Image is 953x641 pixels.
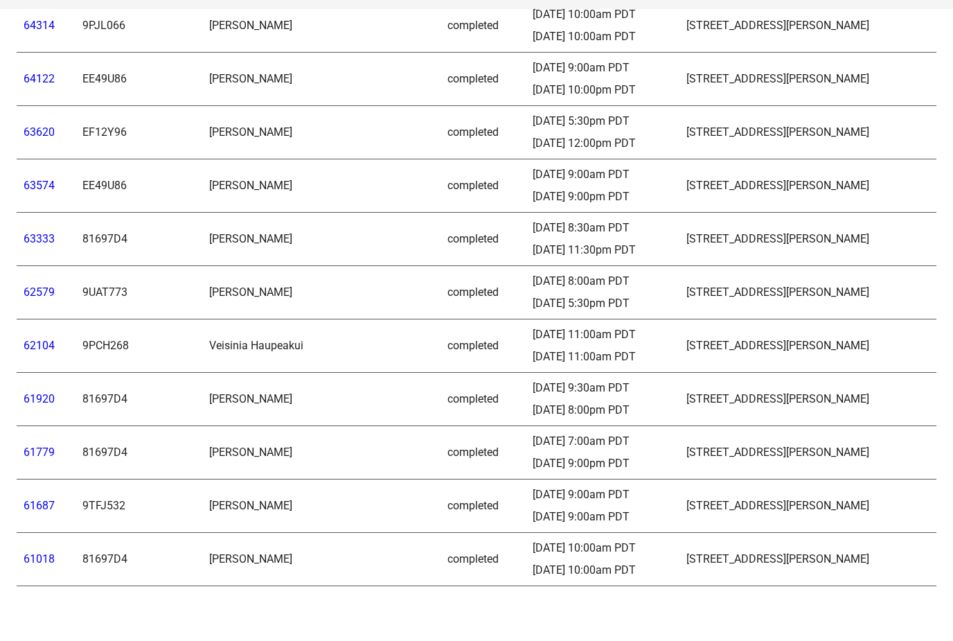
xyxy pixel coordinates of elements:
[24,335,55,349] a: 62579
[24,602,55,615] a: 61018
[24,282,55,295] a: 63333
[533,163,673,179] div: [DATE] 5:30pm PDT
[202,316,441,369] td: [PERSON_NAME]
[202,209,441,263] td: [PERSON_NAME]
[202,369,441,423] td: Veisinia Haupeakui
[533,483,673,500] div: [DATE] 7:00am PDT
[440,423,526,476] td: completed
[533,452,673,468] div: [DATE] 8:00pm PDT
[533,323,673,340] div: [DATE] 8:00am PDT
[202,476,441,529] td: [PERSON_NAME]
[440,583,526,636] td: completed
[679,156,936,209] td: [STREET_ADDRESS][PERSON_NAME]
[533,376,673,393] div: [DATE] 11:00am PDT
[24,69,55,82] a: 64314
[533,185,673,202] div: [DATE] 12:00pm PDT
[75,49,202,103] td: 9PJL066
[440,156,526,209] td: completed
[75,529,202,583] td: 9TFJ532
[24,442,55,455] a: 61920
[440,209,526,263] td: completed
[75,103,202,156] td: EE49U86
[440,529,526,583] td: completed
[24,122,55,135] a: 64122
[440,316,526,369] td: completed
[202,156,441,209] td: [PERSON_NAME]
[533,536,673,553] div: [DATE] 9:00am PDT
[75,423,202,476] td: 81697D4
[75,369,202,423] td: 9PCH268
[440,103,526,156] td: completed
[533,612,673,629] div: [DATE] 10:00am PDT
[202,49,441,103] td: [PERSON_NAME]
[202,263,441,316] td: [PERSON_NAME]
[75,476,202,529] td: 81697D4
[202,103,441,156] td: [PERSON_NAME]
[24,495,55,509] a: 61779
[533,238,673,255] div: [DATE] 9:00pm PDT
[75,583,202,636] td: 81697D4
[202,423,441,476] td: [PERSON_NAME]
[533,398,673,415] div: [DATE] 11:00am PDT
[440,369,526,423] td: completed
[533,505,673,522] div: [DATE] 9:00pm PDT
[679,49,936,103] td: [STREET_ADDRESS][PERSON_NAME]
[679,369,936,423] td: [STREET_ADDRESS][PERSON_NAME]
[24,229,55,242] a: 63574
[920,19,936,35] span: menu
[679,583,936,636] td: [STREET_ADDRESS][PERSON_NAME]
[533,345,673,362] div: [DATE] 5:30pm PDT
[679,476,936,529] td: [STREET_ADDRESS][PERSON_NAME]
[679,263,936,316] td: [STREET_ADDRESS][PERSON_NAME]
[75,316,202,369] td: 9UAT773
[679,529,936,583] td: [STREET_ADDRESS][PERSON_NAME]
[533,590,673,606] div: [DATE] 10:00am PDT
[533,132,673,148] div: [DATE] 10:00pm PDT
[679,103,936,156] td: [STREET_ADDRESS][PERSON_NAME]
[440,263,526,316] td: completed
[24,389,55,402] a: 62104
[75,156,202,209] td: EF12Y96
[202,529,441,583] td: [PERSON_NAME]
[533,109,673,126] div: [DATE] 9:00am PDT
[533,292,673,308] div: [DATE] 11:30pm PDT
[75,263,202,316] td: 81697D4
[533,216,673,233] div: [DATE] 9:00am PDT
[440,49,526,103] td: completed
[533,559,673,575] div: [DATE] 9:00am PDT
[24,175,55,188] a: 63620
[24,549,55,562] a: 61687
[533,56,673,73] div: [DATE] 10:00am PDT
[679,209,936,263] td: [STREET_ADDRESS][PERSON_NAME]
[533,270,673,286] div: [DATE] 8:30am PDT
[679,316,936,369] td: [STREET_ADDRESS][PERSON_NAME]
[202,583,441,636] td: [PERSON_NAME]
[75,209,202,263] td: EE49U86
[440,476,526,529] td: completed
[679,423,936,476] td: [STREET_ADDRESS][PERSON_NAME]
[533,78,673,95] div: [DATE] 10:00am PDT
[533,430,673,446] div: [DATE] 9:30am PDT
